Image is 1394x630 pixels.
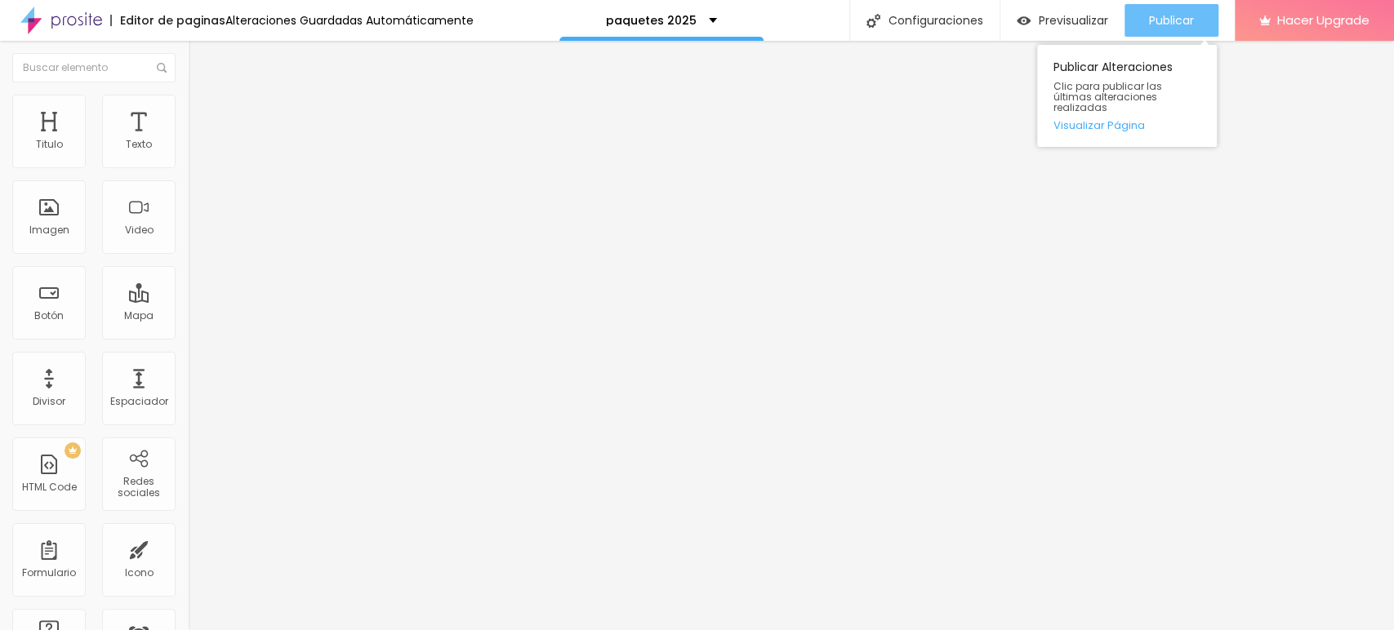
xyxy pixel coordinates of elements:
[188,41,1394,630] iframe: Editor
[110,15,225,26] div: Editor de paginas
[36,139,63,150] div: Titulo
[1039,14,1108,27] span: Previsualizar
[22,567,76,579] div: Formulario
[1000,4,1125,37] button: Previsualizar
[866,14,880,28] img: Icone
[1277,13,1370,27] span: Hacer Upgrade
[22,481,77,493] div: HTML Code
[34,310,64,322] div: Botón
[606,15,697,26] p: paquetes 2025
[29,224,69,236] div: Imagen
[126,139,152,150] div: Texto
[1149,14,1194,27] span: Publicar
[33,396,65,407] div: Divisor
[125,224,154,236] div: Video
[225,15,474,26] div: Alteraciones Guardadas Automáticamente
[1037,45,1217,147] div: Publicar Alteraciones
[1017,14,1031,28] img: view-1.svg
[1053,81,1200,113] span: Clic para publicar las últimas alteraciones realizadas
[124,310,154,322] div: Mapa
[106,476,171,499] div: Redes sociales
[12,53,176,82] input: Buscar elemento
[1053,120,1200,131] a: Visualizar Página
[125,567,154,579] div: Icono
[1125,4,1218,37] button: Publicar
[157,63,167,73] img: Icone
[110,396,168,407] div: Espaciador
